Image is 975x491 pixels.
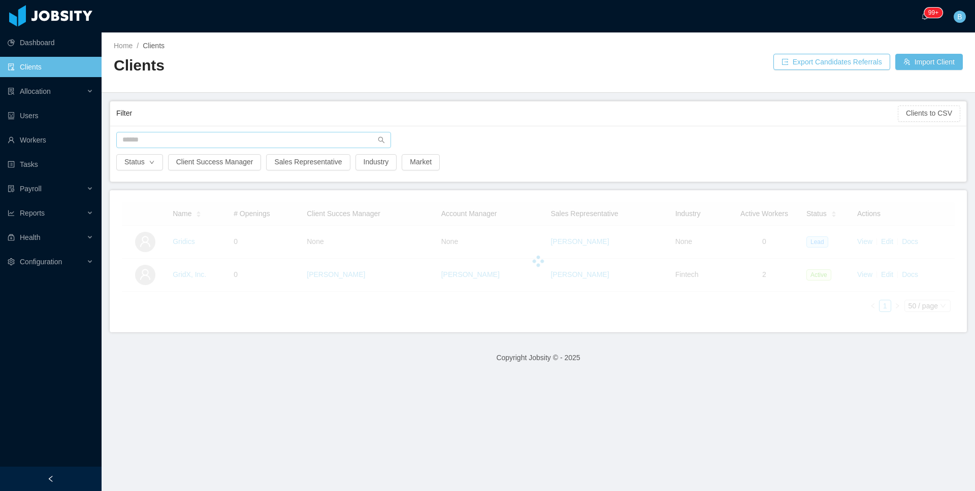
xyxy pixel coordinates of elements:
i: icon: setting [8,258,15,265]
i: icon: search [378,136,385,144]
footer: Copyright Jobsity © - 2025 [102,340,975,375]
a: icon: auditClients [8,57,93,77]
span: Payroll [20,185,42,193]
span: / [137,42,139,50]
a: Home [114,42,133,50]
span: Health [20,233,40,241]
button: Market [402,154,440,170]
span: Clients [143,42,165,50]
button: Clients to CSV [898,106,960,122]
div: Filter [116,104,898,123]
button: icon: exportExport Candidates Referrals [773,54,890,70]
a: icon: robotUsers [8,106,93,126]
span: Allocation [20,87,51,95]
h2: Clients [114,55,538,76]
button: Client Success Manager [168,154,262,170]
sup: 245 [924,8,942,18]
i: icon: file-protect [8,185,15,192]
button: icon: usergroup-addImport Client [895,54,963,70]
i: icon: line-chart [8,209,15,217]
i: icon: solution [8,88,15,95]
a: icon: pie-chartDashboard [8,32,93,53]
span: B [957,11,962,23]
span: Configuration [20,258,62,266]
button: Statusicon: down [116,154,163,170]
button: Sales Representative [266,154,350,170]
i: icon: medicine-box [8,234,15,241]
a: icon: userWorkers [8,130,93,150]
a: icon: profileTasks [8,154,93,174]
span: Reports [20,209,45,217]
i: icon: bell [921,13,928,20]
button: Industry [355,154,397,170]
